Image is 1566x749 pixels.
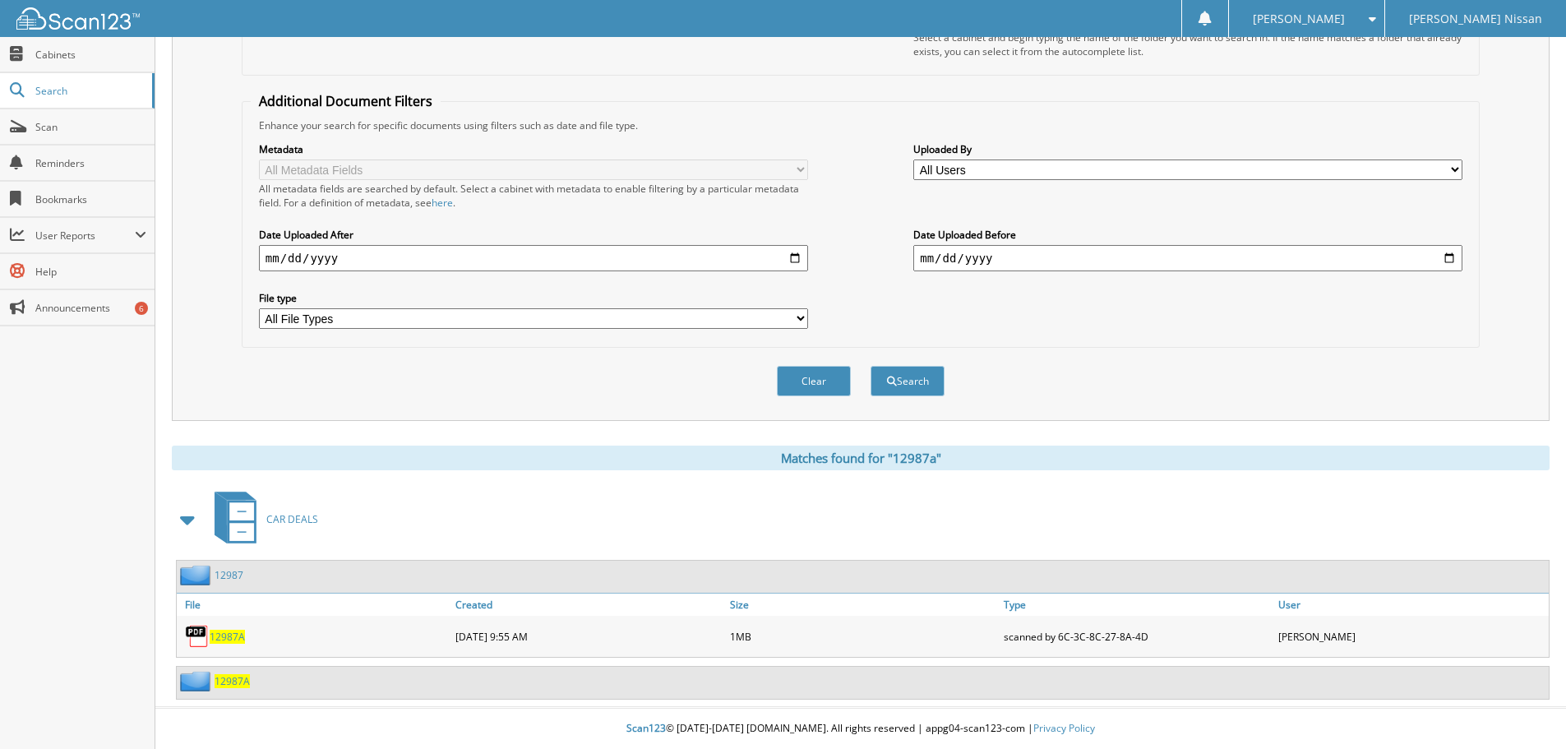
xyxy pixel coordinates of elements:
a: Size [726,594,1000,616]
a: 12987A [215,674,250,688]
span: Announcements [35,301,146,315]
div: Enhance your search for specific documents using filters such as date and file type. [251,118,1471,132]
a: File [177,594,451,616]
button: Clear [777,366,851,396]
div: Select a cabinet and begin typing the name of the folder you want to search in. If the name match... [913,30,1462,58]
div: [DATE] 9:55 AM [451,620,726,653]
span: Scan123 [626,721,666,735]
input: end [913,245,1462,271]
a: Privacy Policy [1033,721,1095,735]
span: [PERSON_NAME] [1253,14,1345,24]
div: All metadata fields are searched by default. Select a cabinet with metadata to enable filtering b... [259,182,808,210]
span: User Reports [35,229,135,243]
label: File type [259,291,808,305]
a: 12987 [215,568,243,582]
legend: Additional Document Filters [251,92,441,110]
span: [PERSON_NAME] Nissan [1409,14,1542,24]
input: start [259,245,808,271]
span: Search [35,84,144,98]
img: PDF.png [185,624,210,649]
label: Date Uploaded Before [913,228,1462,242]
span: CAR DEALS [266,512,318,526]
div: © [DATE]-[DATE] [DOMAIN_NAME]. All rights reserved | appg04-scan123-com | [155,709,1566,749]
span: Cabinets [35,48,146,62]
a: CAR DEALS [205,487,318,552]
div: Matches found for "12987a" [172,446,1550,470]
a: Created [451,594,726,616]
a: User [1274,594,1549,616]
div: 6 [135,302,148,315]
span: Scan [35,120,146,134]
label: Date Uploaded After [259,228,808,242]
a: 12987A [210,630,245,644]
img: folder2.png [180,671,215,691]
span: Help [35,265,146,279]
div: [PERSON_NAME] [1274,620,1549,653]
div: 1MB [726,620,1000,653]
iframe: Chat Widget [1484,670,1566,749]
img: scan123-logo-white.svg [16,7,140,30]
label: Uploaded By [913,142,1462,156]
span: Bookmarks [35,192,146,206]
button: Search [871,366,945,396]
img: folder2.png [180,565,215,585]
a: here [432,196,453,210]
a: Type [1000,594,1274,616]
label: Metadata [259,142,808,156]
span: Reminders [35,156,146,170]
div: scanned by 6C-3C-8C-27-8A-4D [1000,620,1274,653]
